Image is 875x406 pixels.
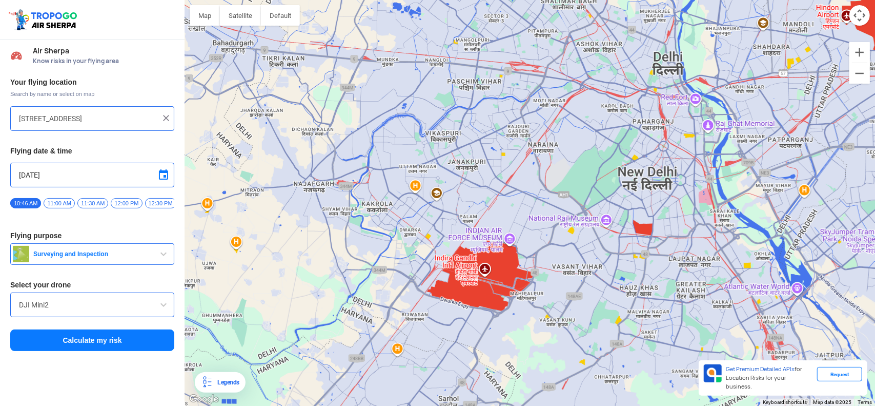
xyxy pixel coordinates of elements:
[763,399,807,406] button: Keyboard shortcuts
[10,90,174,98] span: Search by name or select on map
[8,8,80,31] img: ic_tgdronemaps.svg
[10,281,174,288] h3: Select your drone
[849,42,870,63] button: Zoom in
[10,330,174,351] button: Calculate my risk
[726,365,795,373] span: Get Premium Detailed APIs
[813,399,851,405] span: Map data ©2025
[33,57,174,65] span: Know risks in your flying area
[201,376,213,389] img: Legends
[849,5,870,26] button: Map camera controls
[33,47,174,55] span: Air Sherpa
[161,113,171,123] img: ic_close.png
[722,364,817,392] div: for Location Risks for your business.
[111,198,142,208] span: 12:00 PM
[29,250,157,258] span: Surveying and Inspection
[13,246,29,262] img: survey.png
[44,198,74,208] span: 11:00 AM
[849,63,870,84] button: Zoom out
[77,198,108,208] span: 11:30 AM
[145,198,176,208] span: 12:30 PM
[190,5,220,26] button: Show street map
[10,243,174,265] button: Surveying and Inspection
[704,364,722,382] img: Premium APIs
[187,393,221,406] a: Open this area in Google Maps (opens a new window)
[10,79,174,86] h3: Your flying location
[10,49,23,62] img: Risk Scores
[10,147,174,154] h3: Flying date & time
[858,399,872,405] a: Terms
[187,393,221,406] img: Google
[19,299,166,311] input: Search by name or Brand
[10,232,174,239] h3: Flying purpose
[220,5,261,26] button: Show satellite imagery
[19,169,166,181] input: Select Date
[10,198,41,208] span: 10:46 AM
[19,112,158,125] input: Search your flying location
[213,376,239,389] div: Legends
[817,367,862,381] div: Request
